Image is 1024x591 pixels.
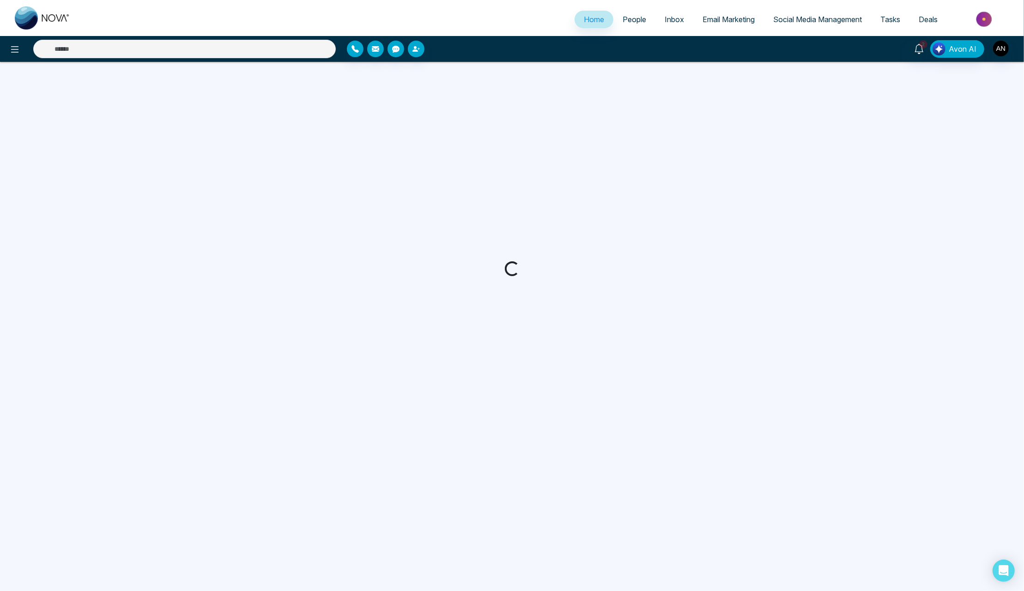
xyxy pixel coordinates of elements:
[613,11,655,28] a: People
[773,15,862,24] span: Social Media Management
[993,560,1015,582] div: Open Intercom Messenger
[930,40,984,58] button: Avon AI
[949,43,976,54] span: Avon AI
[880,15,900,24] span: Tasks
[764,11,871,28] a: Social Media Management
[693,11,764,28] a: Email Marketing
[575,11,613,28] a: Home
[908,40,930,56] a: 2
[655,11,693,28] a: Inbox
[623,15,646,24] span: People
[665,15,684,24] span: Inbox
[584,15,604,24] span: Home
[919,15,938,24] span: Deals
[703,15,755,24] span: Email Marketing
[919,40,927,48] span: 2
[993,41,1009,56] img: User Avatar
[909,11,947,28] a: Deals
[951,9,1018,30] img: Market-place.gif
[933,42,945,55] img: Lead Flow
[871,11,909,28] a: Tasks
[15,6,70,30] img: Nova CRM Logo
